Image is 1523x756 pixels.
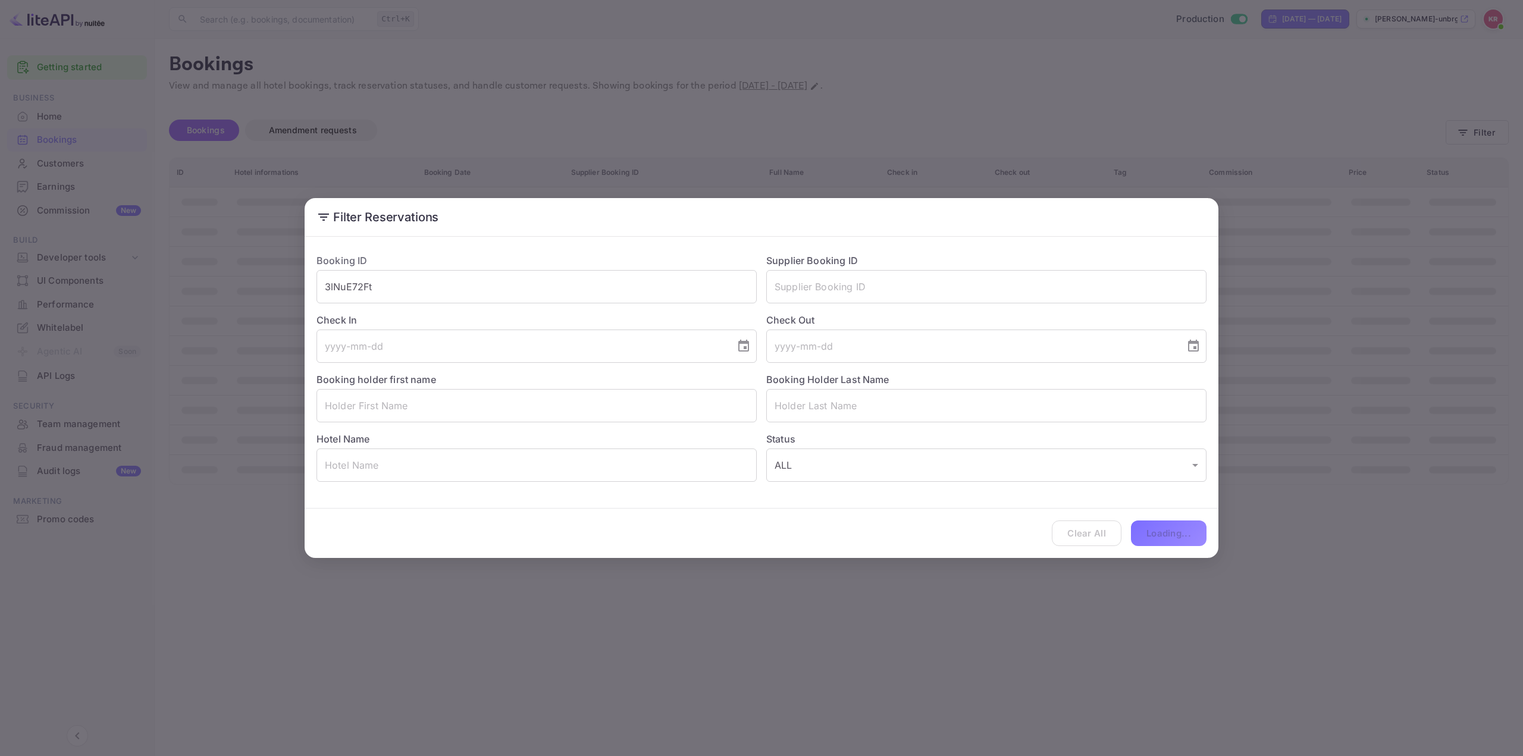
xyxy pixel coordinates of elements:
[316,330,727,363] input: yyyy-mm-dd
[766,389,1207,422] input: Holder Last Name
[766,255,858,266] label: Supplier Booking ID
[766,432,1207,446] label: Status
[766,313,1207,327] label: Check Out
[316,433,370,445] label: Hotel Name
[316,448,757,482] input: Hotel Name
[766,374,889,385] label: Booking Holder Last Name
[316,255,368,266] label: Booking ID
[316,374,436,385] label: Booking holder first name
[732,334,756,358] button: Choose date
[305,198,1218,236] h2: Filter Reservations
[316,270,757,303] input: Booking ID
[1182,334,1205,358] button: Choose date
[316,389,757,422] input: Holder First Name
[316,313,757,327] label: Check In
[766,270,1207,303] input: Supplier Booking ID
[766,330,1177,363] input: yyyy-mm-dd
[766,448,1207,482] div: ALL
